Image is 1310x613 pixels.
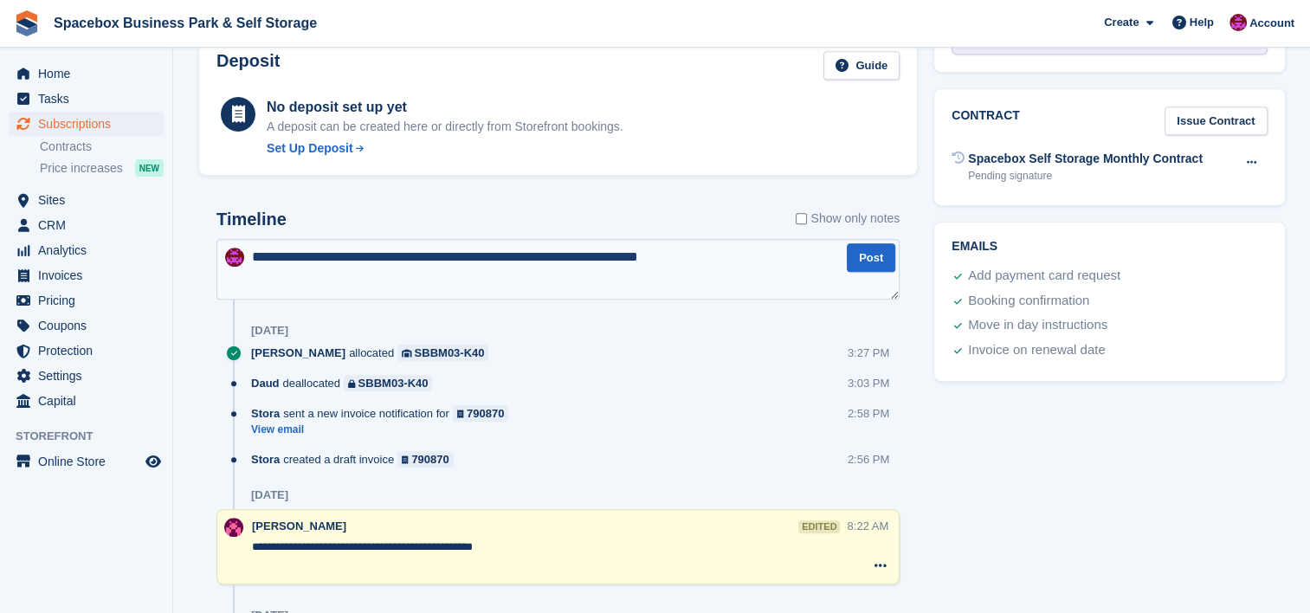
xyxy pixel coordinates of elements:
span: Stora [251,405,280,422]
span: Subscriptions [38,112,142,136]
span: Sites [38,188,142,212]
div: 3:03 PM [848,375,889,391]
div: [DATE] [251,324,288,338]
a: 790870 [453,405,509,422]
a: menu [9,188,164,212]
button: Post [847,243,895,272]
span: Online Store [38,449,142,474]
img: Shitika Balanath [1229,14,1247,31]
h2: Contract [952,106,1020,135]
a: menu [9,263,164,287]
span: [PERSON_NAME] [251,345,345,361]
img: Shitika Balanath [225,248,244,267]
div: sent a new invoice notification for [251,405,517,422]
span: Stora [251,451,280,468]
div: 2:58 PM [848,405,889,422]
span: Settings [38,364,142,388]
a: menu [9,61,164,86]
a: menu [9,238,164,262]
span: Capital [38,389,142,413]
span: Tasks [38,87,142,111]
a: menu [9,339,164,363]
div: edited [798,520,840,533]
span: Price increases [40,160,123,177]
input: Show only notes [796,210,807,228]
div: 3:27 PM [848,345,889,361]
a: menu [9,449,164,474]
div: Spacebox Self Storage Monthly Contract [968,150,1203,168]
span: Invoices [38,263,142,287]
a: Preview store [143,451,164,472]
div: Invoice on renewal date [968,340,1105,361]
a: menu [9,112,164,136]
a: SBBM03-K40 [344,375,432,391]
a: View email [251,423,517,437]
div: Move in day instructions [968,315,1107,336]
span: Help [1190,14,1214,31]
span: Daud [251,375,280,391]
a: menu [9,87,164,111]
div: allocated [251,345,497,361]
span: Create [1104,14,1139,31]
span: Pricing [38,288,142,313]
a: Set Up Deposit [267,139,623,158]
a: SBBM03-K40 [397,345,488,361]
span: Protection [38,339,142,363]
a: Contracts [40,139,164,155]
div: NEW [135,159,164,177]
h2: Emails [952,240,1267,254]
a: Issue Contract [1165,106,1267,135]
a: menu [9,288,164,313]
label: Show only notes [796,210,900,228]
a: menu [9,389,164,413]
span: Coupons [38,313,142,338]
div: SBBM03-K40 [415,345,485,361]
div: 790870 [467,405,504,422]
h2: Timeline [216,210,287,229]
span: Home [38,61,142,86]
a: menu [9,364,164,388]
div: Add payment card request [968,266,1120,287]
a: 790870 [397,451,454,468]
span: [PERSON_NAME] [252,519,346,532]
div: 790870 [411,451,448,468]
p: A deposit can be created here or directly from Storefront bookings. [267,118,623,136]
a: Price increases NEW [40,158,164,177]
span: Storefront [16,428,172,445]
div: created a draft invoice [251,451,462,468]
div: Booking confirmation [968,291,1089,312]
div: [DATE] [251,488,288,502]
span: Analytics [38,238,142,262]
div: Pending signature [968,168,1203,184]
div: SBBM03-K40 [358,375,429,391]
a: menu [9,213,164,237]
div: Set Up Deposit [267,139,353,158]
h2: Deposit [216,51,280,80]
a: Spacebox Business Park & Self Storage [47,9,324,37]
img: Avishka Chauhan [224,518,243,537]
a: menu [9,313,164,338]
div: 2:56 PM [848,451,889,468]
span: Account [1249,15,1294,32]
div: 8:22 AM [847,518,888,534]
a: Guide [823,51,900,80]
div: No deposit set up yet [267,97,623,118]
span: CRM [38,213,142,237]
div: deallocated [251,375,441,391]
img: stora-icon-8386f47178a22dfd0bd8f6a31ec36ba5ce8667c1dd55bd0f319d3a0aa187defe.svg [14,10,40,36]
